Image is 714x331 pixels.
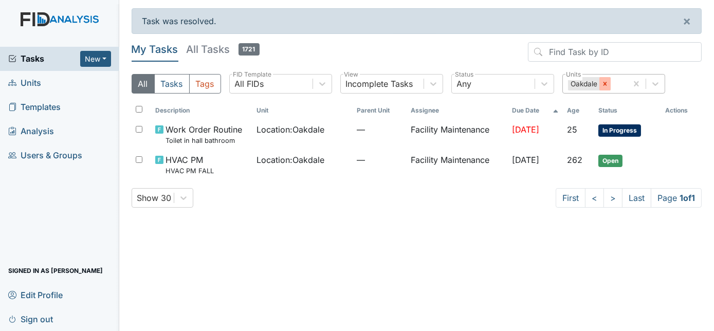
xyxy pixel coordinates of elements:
span: 262 [567,155,582,165]
div: All FIDs [235,78,264,90]
button: Tasks [154,74,190,94]
div: Oakdale [568,77,599,90]
div: Incomplete Tasks [346,78,413,90]
span: Location : Oakdale [257,123,324,136]
span: Edit Profile [8,287,63,303]
input: Find Task by ID [528,42,702,62]
h5: All Tasks [187,42,260,57]
span: In Progress [598,124,641,137]
span: Analysis [8,123,54,139]
th: Toggle SortBy [594,102,661,119]
span: Units [8,75,41,91]
th: Toggle SortBy [151,102,252,119]
th: Actions [661,102,702,119]
a: Last [622,188,651,208]
span: Work Order Routine Toilet in hall bathroom [166,123,242,145]
span: [DATE] [512,155,540,165]
button: × [672,9,701,33]
span: [DATE] [512,124,540,135]
input: Toggle All Rows Selected [136,106,142,113]
small: Toilet in hall bathroom [166,136,242,145]
a: First [556,188,585,208]
span: Open [598,155,623,167]
span: × [683,13,691,28]
nav: task-pagination [556,188,702,208]
div: Any [457,78,472,90]
div: Show 30 [137,192,172,204]
span: Signed in as [PERSON_NAME] [8,263,103,279]
div: Task was resolved. [132,8,702,34]
strong: 1 of 1 [680,193,695,203]
span: 25 [567,124,577,135]
th: Toggle SortBy [252,102,353,119]
h5: My Tasks [132,42,178,57]
span: — [357,154,402,166]
button: New [80,51,111,67]
span: HVAC PM HVAC PM FALL [166,154,214,176]
a: Tasks [8,52,80,65]
th: Toggle SortBy [563,102,594,119]
span: Location : Oakdale [257,154,324,166]
th: Toggle SortBy [353,102,407,119]
span: — [357,123,402,136]
button: All [132,74,155,94]
small: HVAC PM FALL [166,166,214,176]
td: Facility Maintenance [407,119,508,150]
span: 1721 [239,43,260,56]
span: Sign out [8,311,53,327]
span: Users & Groups [8,148,82,163]
th: Toggle SortBy [508,102,563,119]
div: Type filter [132,74,221,94]
a: < [585,188,604,208]
span: Page [651,188,702,208]
th: Assignee [407,102,508,119]
a: > [603,188,623,208]
span: Templates [8,99,61,115]
button: Tags [189,74,221,94]
td: Facility Maintenance [407,150,508,180]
